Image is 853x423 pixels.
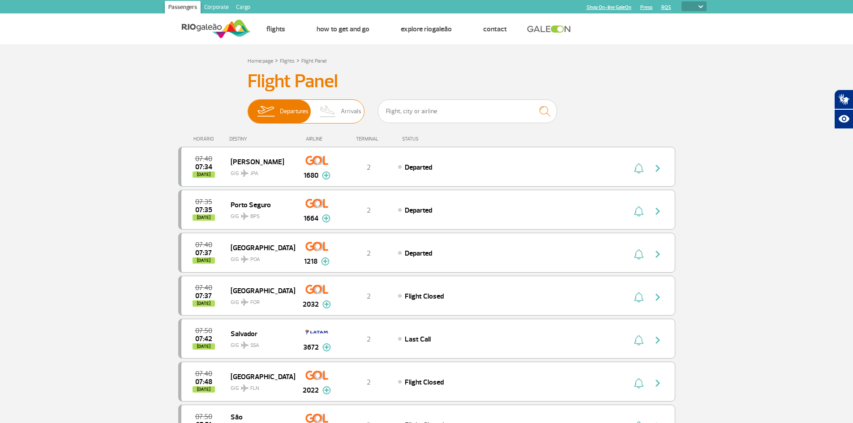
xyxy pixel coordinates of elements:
[304,213,318,224] span: 1664
[275,55,278,65] a: >
[303,299,319,310] span: 2032
[652,249,663,260] img: seta-direita-painel-voo.svg
[231,251,288,264] span: GIG
[483,25,507,34] a: Contact
[634,292,643,303] img: sino-painel-voo.svg
[193,171,215,178] span: [DATE]
[301,58,326,64] a: Flight Panel
[195,328,212,334] span: 2025-10-01 07:50:00
[378,99,557,123] input: Flight, city or airline
[634,335,643,346] img: sino-painel-voo.svg
[304,256,317,267] span: 1218
[250,342,259,350] span: SSA
[405,206,432,215] span: Departed
[322,386,331,394] img: mais-info-painel-voo.svg
[652,378,663,389] img: seta-direita-painel-voo.svg
[193,300,215,307] span: [DATE]
[652,292,663,303] img: seta-direita-painel-voo.svg
[195,250,212,256] span: 2025-10-01 07:37:09
[321,257,330,265] img: mais-info-painel-voo.svg
[322,214,330,222] img: mais-info-painel-voo.svg
[229,136,295,142] div: DESTINY
[241,170,249,177] img: destiny_airplane.svg
[195,285,212,291] span: 2025-10-01 07:40:00
[241,342,249,349] img: destiny_airplane.svg
[250,299,260,307] span: FOR
[661,4,671,10] a: RQS
[634,378,643,389] img: sino-painel-voo.svg
[250,256,260,264] span: POA
[398,136,471,142] div: STATUS
[165,1,201,15] a: Passengers
[405,163,432,172] span: Departed
[231,285,288,296] span: [GEOGRAPHIC_DATA]
[367,378,371,387] span: 2
[341,100,361,123] span: Arrivals
[322,300,331,308] img: mais-info-painel-voo.svg
[195,199,212,205] span: 2025-10-01 07:35:00
[640,4,652,10] a: Press
[195,164,212,170] span: 2025-10-01 07:34:58
[195,336,212,342] span: 2025-10-01 07:42:50
[231,337,288,350] span: GIG
[317,25,369,34] a: How to get and go
[252,100,280,123] img: slider-embarque
[195,242,212,248] span: 2025-10-01 07:40:00
[195,414,212,420] span: 2025-10-01 07:50:00
[834,90,853,129] div: Plugin de acessibilidade da Hand Talk.
[367,335,371,344] span: 2
[834,109,853,129] button: Abrir recursos assistivos.
[195,371,212,377] span: 2025-10-01 07:40:00
[405,378,444,387] span: Flight Closed
[339,136,398,142] div: TERMINAL
[315,100,341,123] img: slider-desembarque
[250,385,259,393] span: FLN
[280,58,295,64] a: Flights
[201,1,232,15] a: Corporate
[231,328,288,339] span: Salvador
[250,213,260,221] span: BPS
[231,156,288,167] span: [PERSON_NAME]
[834,90,853,109] button: Abrir tradutor de língua de sinais.
[303,342,319,353] span: 3672
[295,136,339,142] div: AIRLINE
[195,379,212,385] span: 2025-10-01 07:48:35
[248,70,606,93] h3: Flight Panel
[231,165,288,178] span: GIG
[241,256,249,263] img: destiny_airplane.svg
[195,207,212,213] span: 2025-10-01 07:35:54
[367,163,371,172] span: 2
[367,249,371,258] span: 2
[231,380,288,393] span: GIG
[266,25,285,34] a: Flights
[193,257,215,264] span: [DATE]
[634,249,643,260] img: sino-painel-voo.svg
[250,170,258,178] span: JPA
[322,343,331,351] img: mais-info-painel-voo.svg
[241,299,249,306] img: destiny_airplane.svg
[231,371,288,382] span: [GEOGRAPHIC_DATA]
[405,249,432,258] span: Departed
[303,385,319,396] span: 2022
[193,343,215,350] span: [DATE]
[652,206,663,217] img: seta-direita-painel-voo.svg
[322,171,330,179] img: mais-info-painel-voo.svg
[181,136,230,142] div: HORÁRIO
[367,206,371,215] span: 2
[634,206,643,217] img: sino-painel-voo.svg
[248,58,273,64] a: Home page
[232,1,254,15] a: Cargo
[634,163,643,174] img: sino-painel-voo.svg
[296,55,300,65] a: >
[587,4,631,10] a: Shop On-line GaleOn
[195,293,212,299] span: 2025-10-01 07:37:41
[195,156,212,162] span: 2025-10-01 07:40:00
[405,335,431,344] span: Last Call
[405,292,444,301] span: Flight Closed
[367,292,371,301] span: 2
[652,163,663,174] img: seta-direita-painel-voo.svg
[401,25,452,34] a: Explore RIOgaleão
[231,199,288,210] span: Porto Seguro
[241,385,249,392] img: destiny_airplane.svg
[193,386,215,393] span: [DATE]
